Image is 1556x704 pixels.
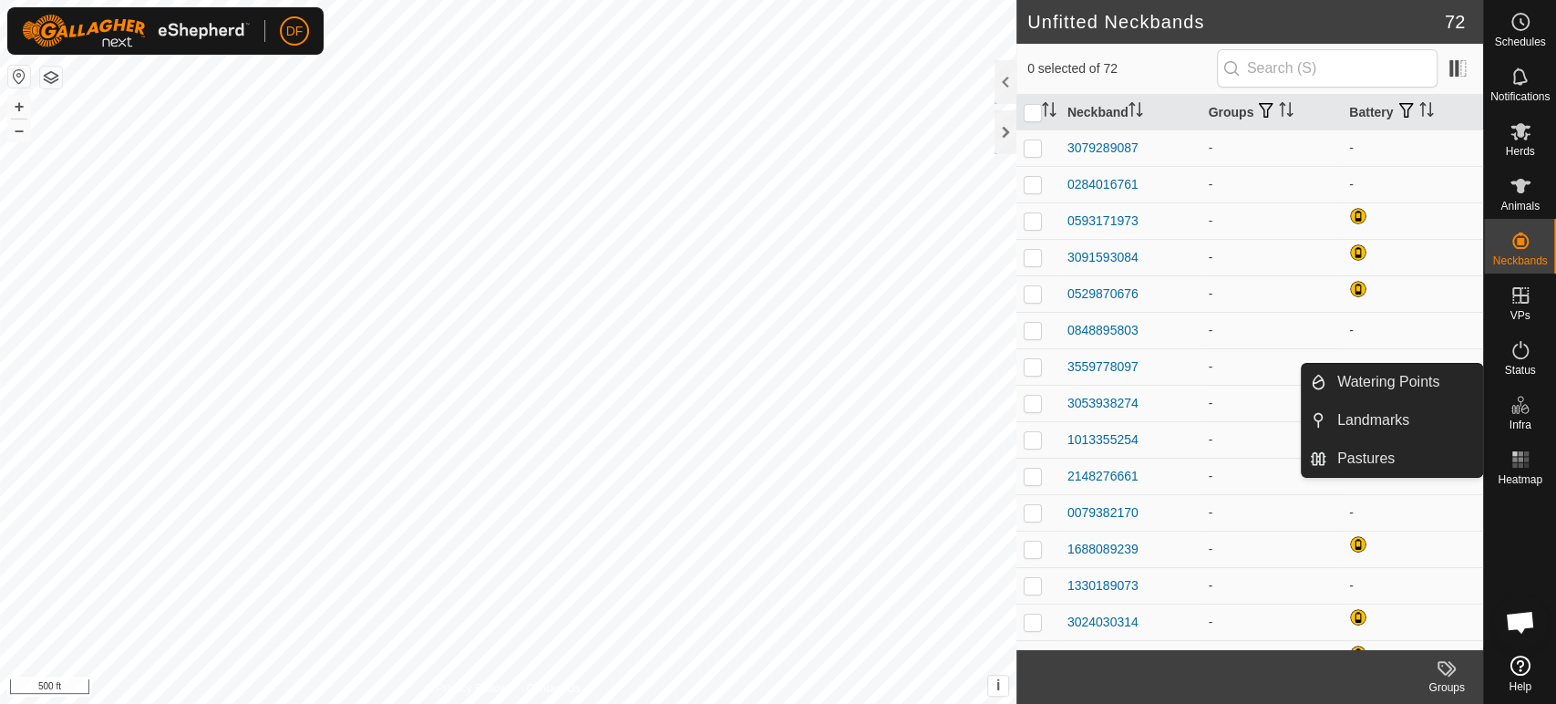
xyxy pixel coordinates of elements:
p-sorticon: Activate to sort [1042,105,1056,119]
div: 2148276661 [1067,467,1139,486]
a: Privacy Policy [436,680,504,697]
button: – [8,119,30,141]
td: - [1201,458,1343,494]
span: i [996,678,1000,693]
td: - [1201,166,1343,202]
div: 0593171973 [1067,212,1139,231]
button: Map Layers [40,67,62,88]
td: - [1201,494,1343,531]
td: - [1342,348,1483,385]
a: Pastures [1326,440,1482,477]
span: Heatmap [1498,474,1542,485]
th: Battery [1342,95,1483,130]
div: 3053938274 [1067,394,1139,413]
td: - [1201,640,1343,677]
li: Watering Points [1302,364,1482,400]
td: - [1201,385,1343,421]
div: 0558592209 [1067,649,1139,668]
span: Herds [1505,146,1534,157]
button: + [8,96,30,118]
td: - [1342,494,1483,531]
span: Watering Points [1337,371,1439,393]
div: 0284016761 [1067,175,1139,194]
div: 0529870676 [1067,285,1139,304]
span: Pastures [1337,448,1395,470]
td: - [1201,348,1343,385]
td: - [1342,567,1483,604]
a: Watering Points [1326,364,1482,400]
span: Schedules [1494,36,1545,47]
td: - [1201,531,1343,567]
span: Help [1509,681,1531,692]
td: - [1342,129,1483,166]
a: Contact Us [526,680,580,697]
td: - [1201,312,1343,348]
td: - [1201,604,1343,640]
div: Groups [1410,679,1483,696]
button: Reset Map [8,66,30,88]
li: Pastures [1302,440,1482,477]
li: Landmarks [1302,402,1482,439]
span: DF [286,22,304,41]
th: Neckband [1060,95,1201,130]
div: 1688089239 [1067,540,1139,559]
span: VPs [1510,310,1530,321]
span: Landmarks [1337,409,1409,431]
td: - [1201,567,1343,604]
td: - [1201,421,1343,458]
td: - [1342,312,1483,348]
a: Open chat [1493,595,1548,649]
h2: Unfitted Neckbands [1027,11,1445,33]
button: i [988,676,1008,696]
td: - [1201,202,1343,239]
td: - [1201,239,1343,275]
span: Status [1504,365,1535,376]
div: 3091593084 [1067,248,1139,267]
div: 1330189073 [1067,576,1139,595]
th: Groups [1201,95,1343,130]
div: 0079382170 [1067,503,1139,523]
p-sorticon: Activate to sort [1279,105,1293,119]
a: Landmarks [1326,402,1482,439]
span: 0 selected of 72 [1027,59,1217,78]
div: 0848895803 [1067,321,1139,340]
p-sorticon: Activate to sort [1419,105,1434,119]
div: 3559778097 [1067,357,1139,377]
div: 3079289087 [1067,139,1139,158]
span: Neckbands [1492,255,1547,266]
span: Animals [1500,201,1540,212]
div: 1013355254 [1067,430,1139,450]
span: Notifications [1490,91,1550,102]
p-sorticon: Activate to sort [1128,105,1143,119]
div: 3024030314 [1067,613,1139,632]
span: Infra [1509,419,1530,430]
td: - [1201,275,1343,312]
img: Gallagher Logo [22,15,250,47]
input: Search (S) [1217,49,1437,88]
td: - [1342,166,1483,202]
td: - [1201,129,1343,166]
a: Help [1484,648,1556,699]
span: 72 [1445,8,1465,36]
